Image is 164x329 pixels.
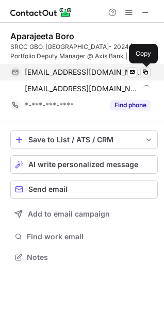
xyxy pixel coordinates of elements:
button: Notes [10,250,158,265]
button: Find work email [10,229,158,244]
span: [EMAIL_ADDRESS][DOMAIN_NAME] [25,68,143,77]
span: Find work email [27,232,154,241]
img: ContactOut v5.3.10 [10,6,72,19]
button: Send email [10,180,158,199]
button: Reveal Button [110,100,151,110]
span: [EMAIL_ADDRESS][DOMAIN_NAME] [25,84,139,93]
span: Send email [28,185,68,193]
div: SRCC GBO, [GEOGRAPHIC_DATA]- 2024 | WC Portfolio Deputy Manager @ Axis Bank | Sitara (SEWA Grih R... [10,42,158,61]
span: Notes [27,253,154,262]
span: Add to email campaign [28,210,110,218]
span: AI write personalized message [28,160,138,169]
button: Add to email campaign [10,205,158,223]
button: AI write personalized message [10,155,158,174]
button: save-profile-one-click [10,130,158,149]
div: Aparajeeta Boro [10,31,74,41]
div: Save to List / ATS / CRM [28,136,140,144]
